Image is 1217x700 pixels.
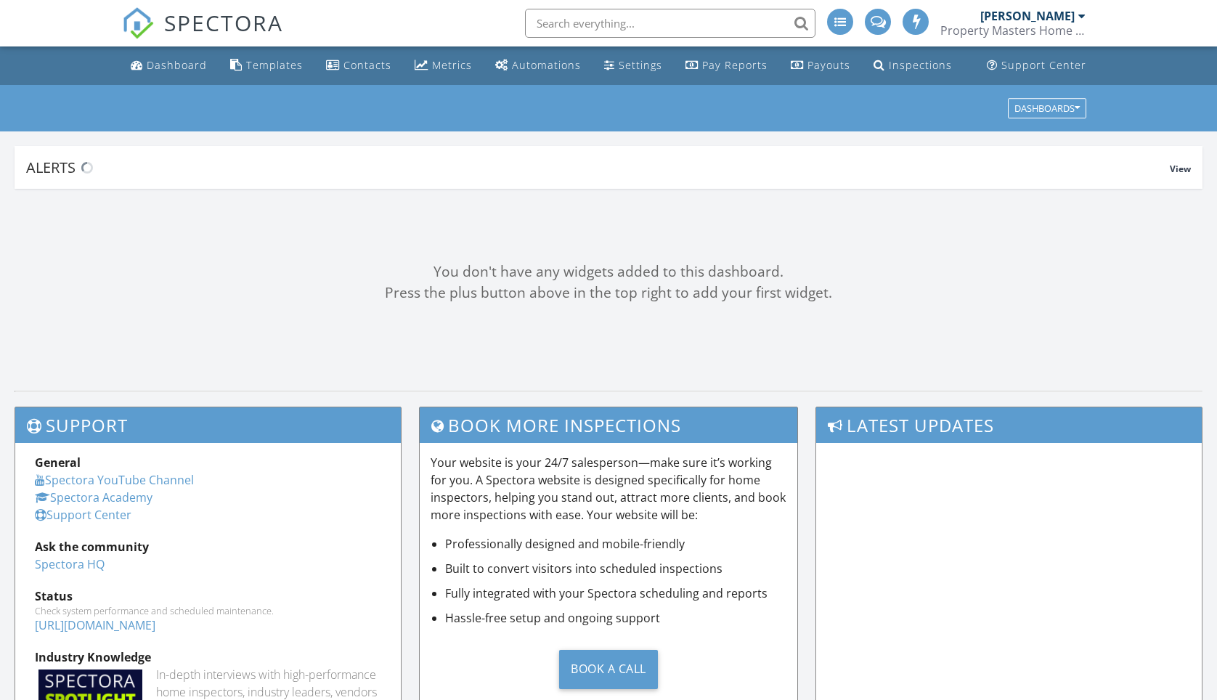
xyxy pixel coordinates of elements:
[940,23,1086,38] div: Property Masters Home Inspections
[420,407,797,443] h3: Book More Inspections
[981,52,1092,79] a: Support Center
[35,605,381,616] div: Check system performance and scheduled maintenance.
[525,9,815,38] input: Search everything...
[431,454,786,524] p: Your website is your 24/7 salesperson—make sure it’s working for you. A Spectora website is desig...
[807,58,850,72] div: Payouts
[559,650,658,689] div: Book a Call
[445,609,786,627] li: Hassle-free setup and ongoing support
[702,58,768,72] div: Pay Reports
[785,52,856,79] a: Payouts
[619,58,662,72] div: Settings
[35,556,105,572] a: Spectora HQ
[246,58,303,72] div: Templates
[122,7,154,39] img: The Best Home Inspection Software - Spectora
[320,52,397,79] a: Contacts
[164,7,283,38] span: SPECTORA
[147,58,207,72] div: Dashboard
[512,58,581,72] div: Automations
[35,472,194,488] a: Spectora YouTube Channel
[980,9,1075,23] div: [PERSON_NAME]
[1008,98,1086,118] button: Dashboards
[445,560,786,577] li: Built to convert visitors into scheduled inspections
[489,52,587,79] a: Automations (Advanced)
[445,585,786,602] li: Fully integrated with your Spectora scheduling and reports
[1170,163,1191,175] span: View
[889,58,952,72] div: Inspections
[35,587,381,605] div: Status
[15,282,1202,304] div: Press the plus button above in the top right to add your first widget.
[680,52,773,79] a: Pay Reports
[122,20,283,50] a: SPECTORA
[409,52,478,79] a: Metrics
[15,407,401,443] h3: Support
[868,52,958,79] a: Inspections
[35,489,152,505] a: Spectora Academy
[445,535,786,553] li: Professionally designed and mobile-friendly
[431,638,786,700] a: Book a Call
[35,617,155,633] a: [URL][DOMAIN_NAME]
[1014,103,1080,113] div: Dashboards
[35,538,381,555] div: Ask the community
[125,52,213,79] a: Dashboard
[15,261,1202,282] div: You don't have any widgets added to this dashboard.
[35,455,81,471] strong: General
[598,52,668,79] a: Settings
[35,507,131,523] a: Support Center
[1001,58,1086,72] div: Support Center
[35,648,381,666] div: Industry Knowledge
[26,158,1170,177] div: Alerts
[432,58,472,72] div: Metrics
[343,58,391,72] div: Contacts
[224,52,309,79] a: Templates
[816,407,1202,443] h3: Latest Updates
